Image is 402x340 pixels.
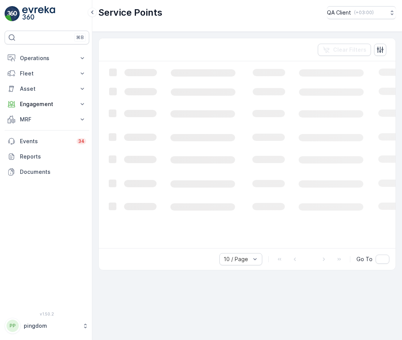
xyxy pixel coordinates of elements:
button: Engagement [5,96,89,112]
a: Events34 [5,134,89,149]
p: MRF [20,116,74,123]
p: ⌘B [76,34,84,41]
button: PPpingdom [5,318,89,334]
span: v 1.50.2 [5,312,89,316]
a: Reports [5,149,89,164]
p: 34 [78,138,85,144]
img: logo [5,6,20,21]
p: Service Points [98,7,162,19]
p: Reports [20,153,86,160]
p: Engagement [20,100,74,108]
p: Documents [20,168,86,176]
p: ( +03:00 ) [354,10,374,16]
button: Clear Filters [318,44,371,56]
button: MRF [5,112,89,127]
button: Fleet [5,66,89,81]
p: QA Client [327,9,351,16]
div: PP [7,320,19,332]
p: Events [20,137,72,145]
p: Asset [20,85,74,93]
button: Asset [5,81,89,96]
img: logo_light-DOdMpM7g.png [22,6,55,21]
button: QA Client(+03:00) [327,6,396,19]
button: Operations [5,51,89,66]
p: pingdom [24,322,78,330]
p: Clear Filters [333,46,366,54]
a: Documents [5,164,89,180]
p: Operations [20,54,74,62]
span: Go To [356,255,373,263]
p: Fleet [20,70,74,77]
